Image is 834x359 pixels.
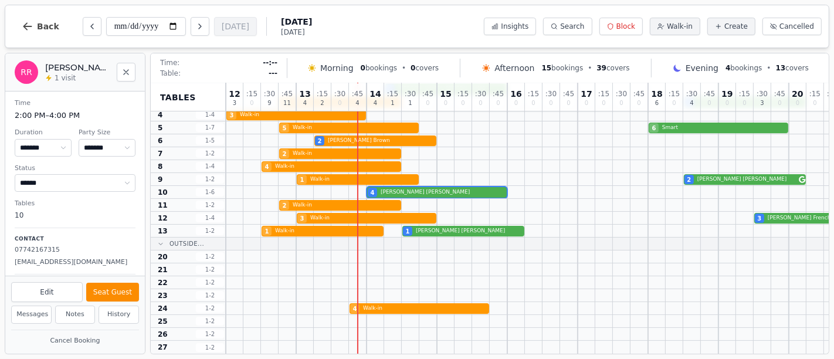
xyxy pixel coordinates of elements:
[406,227,410,236] span: 1
[792,90,803,98] span: 20
[493,90,504,97] span: : 45
[45,62,110,73] h2: [PERSON_NAME] [PERSON_NAME]
[250,100,253,106] span: 0
[542,64,552,72] span: 15
[739,90,750,97] span: : 15
[196,317,224,326] span: 1 - 2
[158,252,168,262] span: 20
[300,214,304,223] span: 3
[596,64,606,72] span: 39
[581,90,592,98] span: 17
[707,18,755,35] button: Create
[196,226,224,235] span: 1 - 2
[596,63,629,73] span: covers
[697,175,796,184] span: [PERSON_NAME] [PERSON_NAME]
[686,90,697,97] span: : 30
[230,111,234,120] span: 3
[158,304,168,313] span: 24
[809,90,821,97] span: : 15
[11,306,52,324] button: Messages
[283,100,291,106] span: 11
[457,90,469,97] span: : 15
[320,100,324,106] span: 2
[381,188,507,197] span: [PERSON_NAME] [PERSON_NAME]
[588,63,592,73] span: •
[196,175,224,184] span: 1 - 2
[669,90,680,97] span: : 15
[160,92,196,103] span: Tables
[196,330,224,338] span: 1 - 2
[15,60,38,84] div: RR
[778,100,781,106] span: 0
[196,343,224,352] span: 1 - 2
[15,199,135,209] dt: Tables
[263,58,277,67] span: --:--
[599,18,643,35] button: Block
[475,90,486,97] span: : 30
[293,201,401,209] span: Walk-in
[11,282,83,302] button: Edit
[353,304,357,313] span: 4
[15,99,135,109] dt: Time
[440,90,451,98] span: 15
[196,278,224,287] span: 1 - 2
[37,22,59,31] span: Back
[619,100,623,106] span: 0
[704,90,715,97] span: : 45
[374,100,377,106] span: 4
[387,90,398,97] span: : 15
[158,162,162,171] span: 8
[651,90,662,98] span: 18
[303,100,307,106] span: 4
[650,18,700,35] button: Walk-in
[15,164,135,174] dt: Status
[15,235,135,243] p: Contact
[158,343,168,352] span: 27
[246,90,257,97] span: : 15
[79,128,135,138] dt: Party Size
[687,175,691,184] span: 2
[408,100,412,106] span: 1
[196,162,224,171] span: 1 - 4
[158,214,168,223] span: 12
[422,90,433,97] span: : 45
[779,22,814,31] span: Cancelled
[12,12,69,40] button: Back
[15,245,135,255] p: 07742167315
[707,100,711,106] span: 0
[281,28,312,37] span: [DATE]
[338,100,341,106] span: 0
[461,100,465,106] span: 0
[158,317,168,326] span: 25
[158,291,168,300] span: 23
[158,278,168,287] span: 22
[265,162,269,171] span: 4
[293,150,401,158] span: Walk-in
[361,63,397,73] span: bookings
[542,63,584,73] span: bookings
[560,22,584,31] span: Search
[721,90,733,98] span: 19
[83,17,101,36] button: Previous day
[514,100,518,106] span: 0
[158,188,168,197] span: 10
[585,100,588,106] span: 0
[158,136,162,145] span: 6
[667,22,693,31] span: Walk-in
[426,100,429,106] span: 0
[299,90,310,98] span: 13
[196,110,224,119] span: 1 - 4
[598,90,609,97] span: : 15
[724,22,748,31] span: Create
[86,283,139,302] button: Seat Guest
[767,63,771,73] span: •
[655,100,659,106] span: 6
[391,100,394,106] span: 1
[616,22,635,31] span: Block
[160,69,181,78] span: Table:
[214,17,257,36] button: [DATE]
[117,63,135,82] button: Close
[402,63,406,73] span: •
[616,90,627,97] span: : 30
[158,201,168,210] span: 11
